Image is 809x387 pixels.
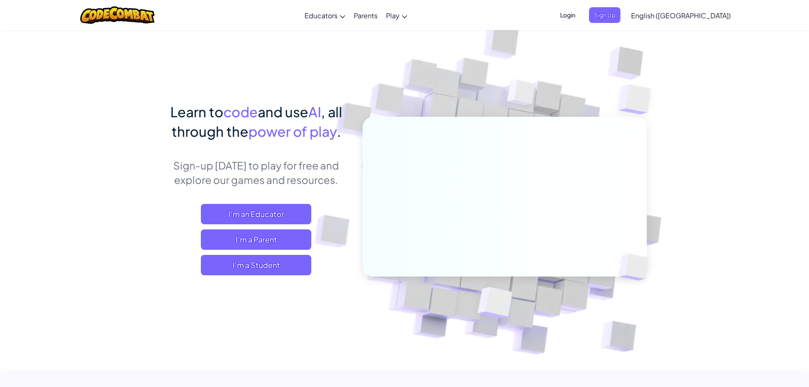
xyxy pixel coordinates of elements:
[201,229,311,250] a: I'm a Parent
[631,11,731,20] span: English ([GEOGRAPHIC_DATA])
[491,63,552,127] img: Overlap cubes
[170,103,223,120] span: Learn to
[248,123,337,140] span: power of play
[201,204,311,224] a: I'm an Educator
[80,6,155,24] img: CodeCombat logo
[589,7,620,23] button: Sign Up
[258,103,308,120] span: and use
[350,4,382,27] a: Parents
[308,103,321,120] span: AI
[223,103,258,120] span: code
[386,11,400,20] span: Play
[304,11,338,20] span: Educators
[457,269,533,339] img: Overlap cubes
[382,4,412,27] a: Play
[163,158,350,187] p: Sign-up [DATE] to play for free and explore our games and resources.
[627,4,735,27] a: English ([GEOGRAPHIC_DATA])
[605,236,668,298] img: Overlap cubes
[337,123,341,140] span: .
[300,4,350,27] a: Educators
[555,7,581,23] button: Login
[201,255,311,275] button: I'm a Student
[601,64,675,136] img: Overlap cubes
